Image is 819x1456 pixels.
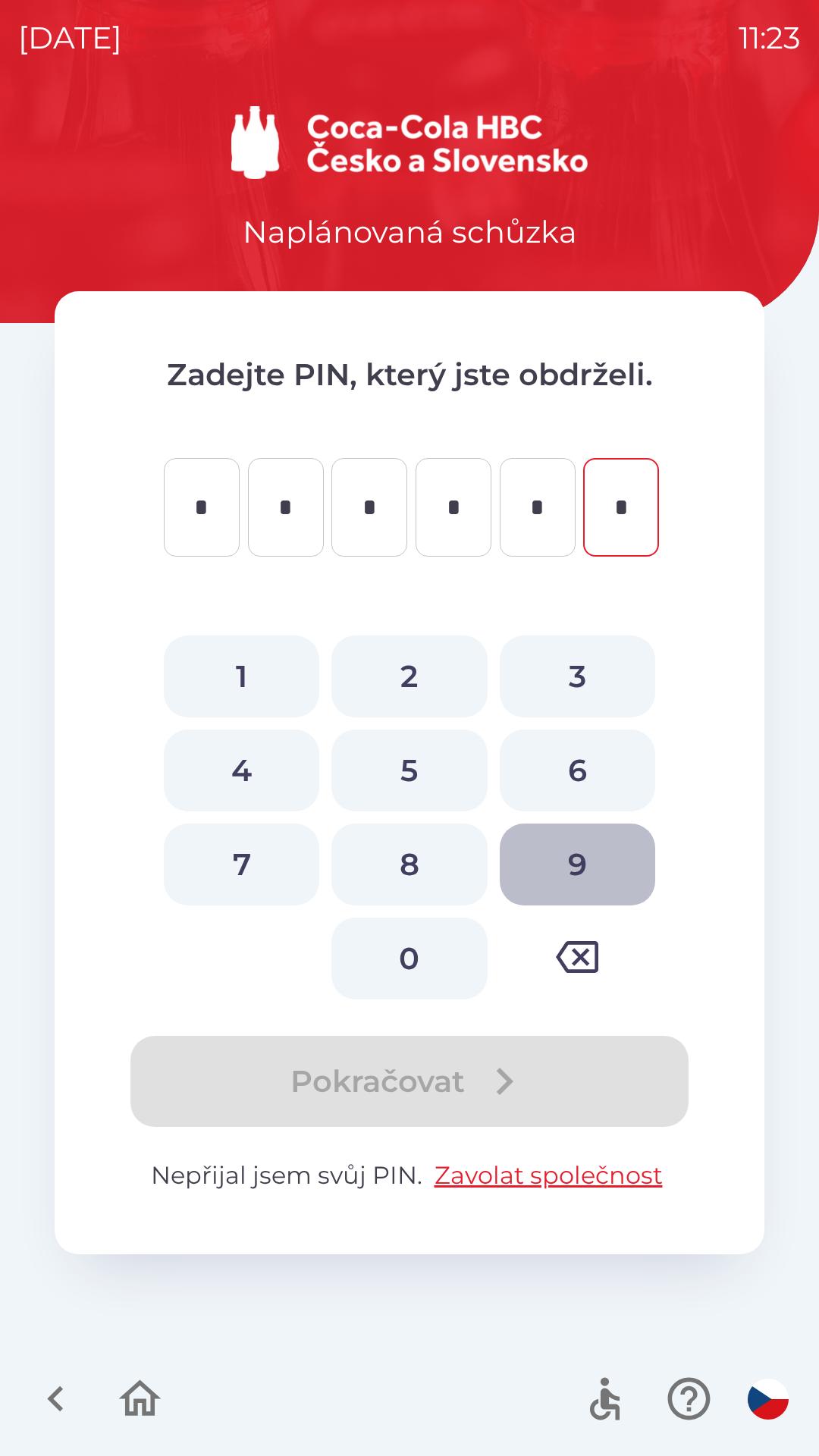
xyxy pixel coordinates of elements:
[739,15,801,61] p: 11:23
[18,15,122,61] p: [DATE]
[500,635,655,717] button: 3
[115,1157,704,1194] p: Nepřijal jsem svůj PIN.
[115,352,704,397] p: Zadejte PIN, který jste obdrželi.
[748,1379,789,1420] img: cs flag
[331,730,487,811] button: 5
[243,209,577,255] p: Naplánovaná schůzka
[331,635,487,717] button: 2
[164,635,319,717] button: 1
[164,730,319,811] button: 4
[55,106,764,179] img: Logo
[331,918,487,999] button: 0
[500,824,655,905] button: 9
[164,824,319,905] button: 7
[428,1157,669,1194] button: Zavolat společnost
[331,824,487,905] button: 8
[500,730,655,811] button: 6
